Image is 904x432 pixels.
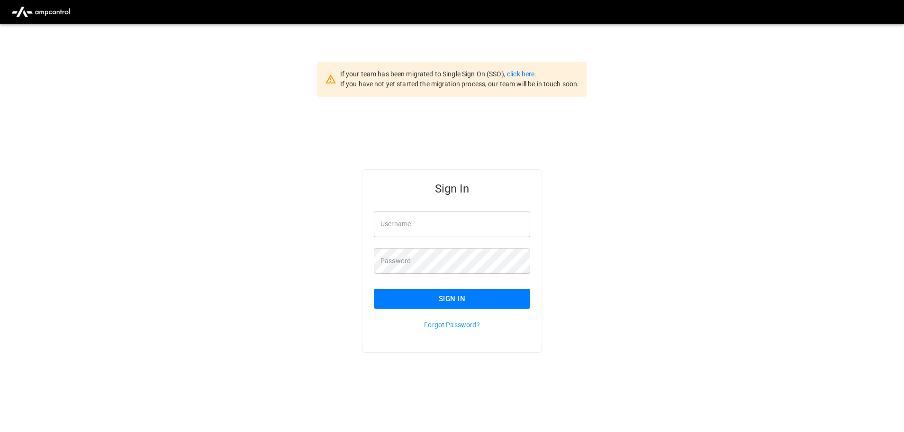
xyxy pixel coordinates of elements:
[374,320,530,330] p: Forgot Password?
[374,181,530,196] h5: Sign In
[340,70,507,78] span: If your team has been migrated to Single Sign On (SSO),
[507,70,536,78] a: click here.
[340,80,579,88] span: If you have not yet started the migration process, our team will be in touch soon.
[374,289,530,309] button: Sign In
[8,3,74,21] img: ampcontrol.io logo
